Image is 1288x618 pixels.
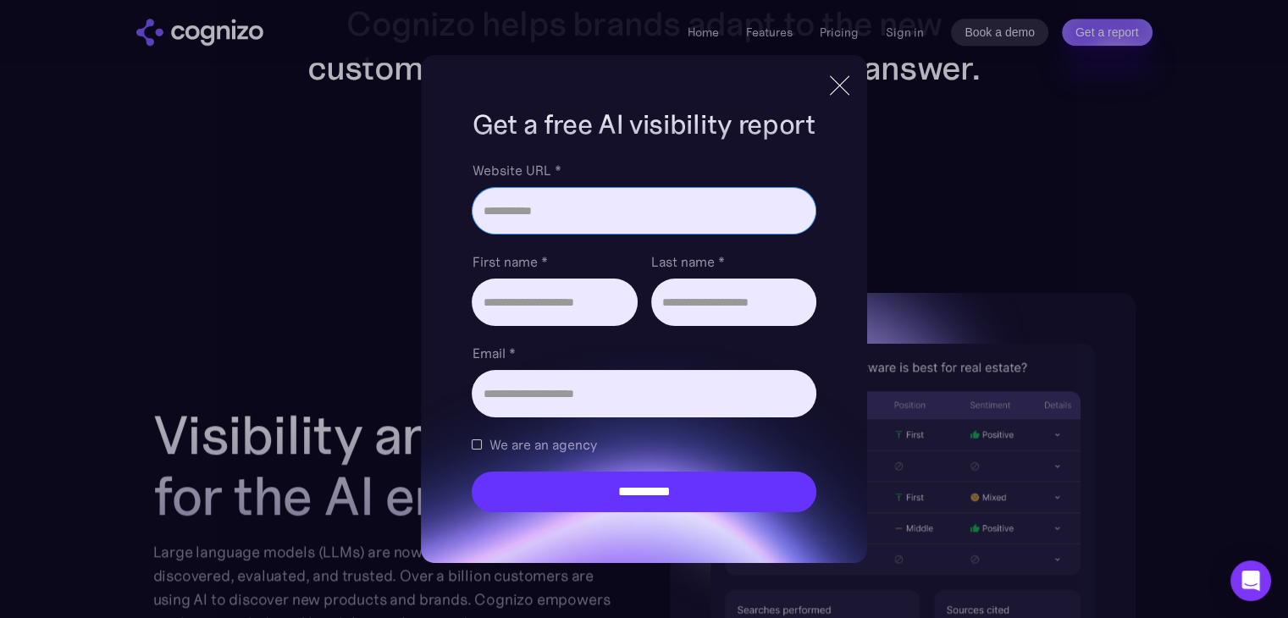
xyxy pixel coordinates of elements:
label: Email * [472,343,815,363]
label: Website URL * [472,160,815,180]
div: Open Intercom Messenger [1230,560,1271,601]
label: Last name * [651,251,816,272]
span: We are an agency [489,434,596,455]
h1: Get a free AI visibility report [472,106,815,143]
label: First name * [472,251,637,272]
form: Brand Report Form [472,160,815,512]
